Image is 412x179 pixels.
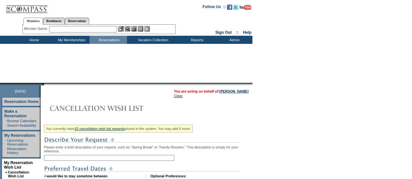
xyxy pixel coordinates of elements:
[45,174,107,178] b: I would like to stay sometime between
[5,170,7,174] b: »
[174,89,249,93] span: You are acting on behalf of:
[43,18,65,24] a: Residences
[239,5,251,10] img: Subscribe to our YouTube Channel
[233,5,238,10] img: Follow us on Twitter
[44,102,174,115] img: Cancellation Wish List
[131,26,137,32] img: Impersonate
[7,123,36,127] a: Search Availability
[220,89,249,93] a: [PERSON_NAME]
[4,109,27,118] a: Make a Reservation
[203,4,226,12] td: Follow Us ::
[127,36,178,44] td: Vacation Collection
[4,133,35,138] a: My Reservations
[6,138,7,146] td: ·
[236,30,239,35] span: ::
[215,36,252,44] td: Admin
[215,30,232,35] a: Sign Out
[75,127,125,131] a: 10 cancellation wish list requests
[150,174,187,178] b: Optional Preferences:
[4,160,33,170] a: My Reservation Wish List
[44,83,45,85] img: blank.gif
[65,18,89,24] a: Reservations
[7,119,36,123] a: Browse Calendars
[24,26,49,32] div: Member Name:
[227,5,232,10] img: Become our fan on Facebook
[8,170,29,178] a: Cancellation Wish List
[7,147,26,155] a: Reservation History
[44,125,193,133] div: You currently have stored in the system. You may add 6 more.
[125,26,130,32] img: View
[15,36,52,44] td: Home
[239,6,251,10] a: Subscribe to our YouTube Channel
[118,26,124,32] img: b_edit.gif
[7,138,28,146] a: Upcoming Reservations
[138,26,143,32] img: Reservations
[6,119,7,123] td: ·
[42,83,44,85] img: promoShadowLeftCorner.gif
[144,26,150,32] img: b_calculator.gif
[4,99,38,104] a: Reservation Home
[243,30,251,35] a: Help
[227,6,232,10] a: Become our fan on Facebook
[178,36,215,44] td: Reports
[15,89,26,93] span: [DATE]
[233,6,238,10] a: Follow us on Twitter
[6,123,7,127] td: ·
[52,36,90,44] td: My Memberships
[23,18,43,25] a: Members
[174,94,182,98] a: Clear
[6,147,7,155] td: ·
[90,36,127,44] td: Reservations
